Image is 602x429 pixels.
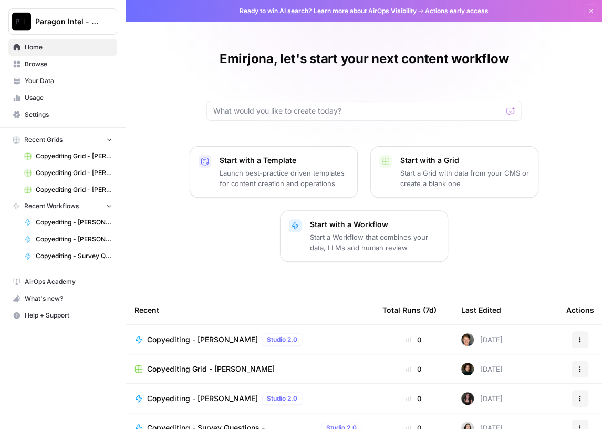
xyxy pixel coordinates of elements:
span: Copyediting Grid - [PERSON_NAME] [36,168,112,178]
div: What's new? [9,291,117,307]
a: Copyediting Grid - [PERSON_NAME] [19,181,117,198]
div: [DATE] [461,333,503,346]
button: Start with a TemplateLaunch best-practice driven templates for content creation and operations [190,146,358,198]
h1: Emirjona, let's start your next content workflow [220,50,508,67]
button: Recent Grids [8,132,117,148]
span: Copyediting - [PERSON_NAME] [36,218,112,227]
div: Last Edited [461,295,501,324]
div: Total Runs (7d) [382,295,437,324]
button: Recent Workflows [8,198,117,214]
span: Browse [25,59,112,69]
p: Start a Workflow that combines your data, LLMs and human review [310,232,439,253]
span: Paragon Intel - Copyediting [35,16,99,27]
input: What would you like to create today? [213,106,502,116]
span: Recent Grids [24,135,63,145]
a: Copyediting - [PERSON_NAME] [19,214,117,231]
div: Actions [566,295,594,324]
a: Copyediting Grid - [PERSON_NAME] [19,148,117,165]
a: Home [8,39,117,56]
a: Copyediting Grid - [PERSON_NAME] [19,165,117,181]
span: Recent Workflows [24,201,79,211]
a: Learn more [314,7,348,15]
img: qw00ik6ez51o8uf7vgx83yxyzow9 [461,333,474,346]
p: Launch best-practice driven templates for content creation and operations [220,168,349,189]
a: Copyediting Grid - [PERSON_NAME] [134,364,366,374]
div: Recent [134,295,366,324]
a: Copyediting - Survey Questions - [PERSON_NAME] [19,248,117,264]
span: Copyediting - Survey Questions - [PERSON_NAME] [36,251,112,261]
span: Copyediting Grid - [PERSON_NAME] [147,364,275,374]
span: Settings [25,110,112,119]
span: Copyediting Grid - [PERSON_NAME] [36,151,112,161]
img: Paragon Intel - Copyediting Logo [12,12,31,31]
p: Start with a Workflow [310,219,439,230]
p: Start with a Template [220,155,349,166]
span: Usage [25,93,112,103]
span: Actions early access [425,6,489,16]
button: Workspace: Paragon Intel - Copyediting [8,8,117,35]
a: Browse [8,56,117,73]
a: Copyediting - [PERSON_NAME] [19,231,117,248]
a: Copyediting - [PERSON_NAME]Studio 2.0 [134,392,366,405]
button: Help + Support [8,307,117,324]
button: Start with a WorkflowStart a Workflow that combines your data, LLMs and human review [280,210,448,262]
a: Copyediting - [PERSON_NAME]Studio 2.0 [134,333,366,346]
span: Copyediting - [PERSON_NAME] [36,234,112,244]
p: Start with a Grid [400,155,530,166]
div: 0 [382,393,444,404]
span: Studio 2.0 [267,335,297,344]
img: 5nlru5lqams5xbrbfyykk2kep4hl [461,392,474,405]
span: Copyediting - [PERSON_NAME] [147,393,258,404]
a: AirOps Academy [8,273,117,290]
a: Settings [8,106,117,123]
span: Ready to win AI search? about AirOps Visibility [240,6,417,16]
span: Your Data [25,76,112,86]
span: Home [25,43,112,52]
span: AirOps Academy [25,277,112,287]
p: Start a Grid with data from your CMS or create a blank one [400,168,530,189]
span: Studio 2.0 [267,394,297,403]
img: trpfjrwlykpjh1hxat11z5guyxrg [461,363,474,375]
span: Copyediting Grid - [PERSON_NAME] [36,185,112,195]
a: Usage [8,89,117,106]
span: Copyediting - [PERSON_NAME] [147,334,258,345]
button: Start with a GridStart a Grid with data from your CMS or create a blank one [370,146,538,198]
a: Your Data [8,73,117,89]
div: 0 [382,364,444,374]
button: What's new? [8,290,117,307]
div: 0 [382,334,444,345]
span: Help + Support [25,311,112,320]
div: [DATE] [461,392,503,405]
div: [DATE] [461,363,503,375]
